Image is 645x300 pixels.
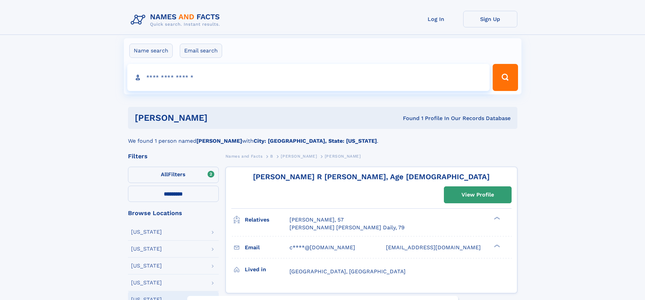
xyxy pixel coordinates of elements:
h3: Lived in [245,264,289,275]
div: Filters [128,153,219,159]
a: Log In [409,11,463,27]
a: [PERSON_NAME] [PERSON_NAME] Daily, 79 [289,224,405,231]
div: Browse Locations [128,210,219,216]
h3: Relatives [245,214,289,226]
a: Sign Up [463,11,517,27]
a: B [270,152,273,160]
label: Email search [180,44,222,58]
div: ❯ [492,216,500,221]
span: [PERSON_NAME] [281,154,317,159]
img: Logo Names and Facts [128,11,225,29]
span: B [270,154,273,159]
h1: [PERSON_NAME] [135,114,305,122]
b: [PERSON_NAME] [196,138,242,144]
span: All [161,171,168,178]
span: [GEOGRAPHIC_DATA], [GEOGRAPHIC_DATA] [289,268,406,275]
label: Name search [129,44,173,58]
div: [US_STATE] [131,246,162,252]
span: [PERSON_NAME] [325,154,361,159]
div: [US_STATE] [131,229,162,235]
h3: Email [245,242,289,253]
input: search input [127,64,490,91]
span: [EMAIL_ADDRESS][DOMAIN_NAME] [386,244,481,251]
label: Filters [128,167,219,183]
div: We found 1 person named with . [128,129,517,145]
div: [US_STATE] [131,280,162,285]
div: ❯ [492,244,500,248]
a: Names and Facts [225,152,263,160]
a: [PERSON_NAME], 57 [289,216,344,224]
div: View Profile [461,187,494,203]
b: City: [GEOGRAPHIC_DATA], State: [US_STATE] [254,138,377,144]
a: [PERSON_NAME] [281,152,317,160]
div: Found 1 Profile In Our Records Database [305,115,511,122]
div: [US_STATE] [131,263,162,269]
button: Search Button [493,64,518,91]
a: View Profile [444,187,511,203]
a: [PERSON_NAME] R [PERSON_NAME], Age [DEMOGRAPHIC_DATA] [253,172,490,181]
